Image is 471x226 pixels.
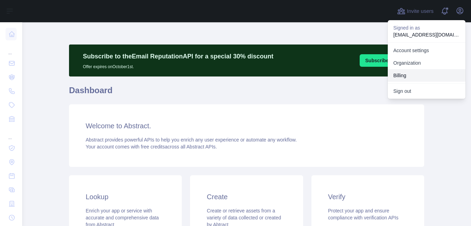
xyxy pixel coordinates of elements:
a: Organization [388,57,465,69]
p: Offer expires on October 1st. [83,61,273,70]
p: [EMAIL_ADDRESS][DOMAIN_NAME] [393,31,460,38]
div: ... [6,127,17,140]
span: Invite users [407,7,434,15]
h3: Create [207,192,286,202]
p: Subscribe to the Email Reputation API for a special 30 % discount [83,51,273,61]
span: Your account comes with across all Abstract APIs. [86,144,217,150]
span: Abstract provides powerful APIs to help you enrich any user experience or automate any workflow. [86,137,297,143]
h3: Welcome to Abstract. [86,121,408,131]
button: Invite users [396,6,435,17]
button: Subscribe [DATE] [360,54,412,67]
span: free credits [141,144,165,150]
h3: Lookup [86,192,165,202]
h3: Verify [328,192,408,202]
button: Billing [388,69,465,82]
a: Account settings [388,44,465,57]
p: Signed in as [393,24,460,31]
h1: Dashboard [69,85,424,102]
button: Sign out [388,85,465,97]
span: Protect your app and ensure compliance with verification APIs [328,208,399,220]
div: ... [6,42,17,56]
